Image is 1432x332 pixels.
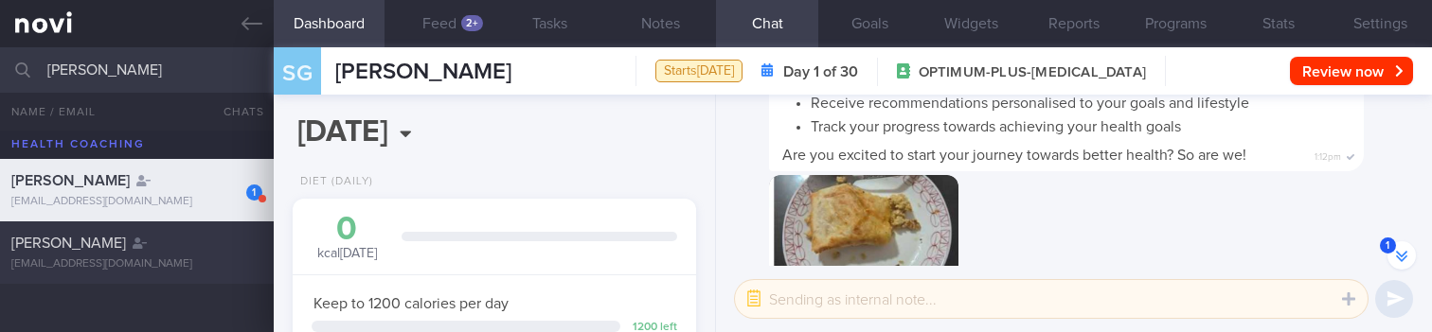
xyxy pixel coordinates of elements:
span: 1:12pm [1315,146,1341,164]
div: 0 [312,213,383,246]
span: OPTIMUM-PLUS-[MEDICAL_DATA] [919,63,1146,82]
div: 2+ [461,15,483,31]
div: Diet (Daily) [293,175,373,189]
span: [PERSON_NAME] [335,61,511,83]
span: [PERSON_NAME] [11,173,130,188]
div: SG [261,36,332,109]
span: 1 [1380,237,1396,253]
button: Chats [198,93,274,131]
span: [PERSON_NAME] [11,236,126,251]
button: Review now [1290,57,1413,85]
button: 1 [1387,241,1416,270]
div: kcal [DATE] [312,213,383,263]
div: [EMAIL_ADDRESS][DOMAIN_NAME] [11,257,262,271]
li: Receive recommendations personalised to your goals and lifestyle [811,89,1351,113]
div: [EMAIL_ADDRESS][DOMAIN_NAME] [11,195,262,209]
li: Track your progress towards achieving your health goals [811,113,1351,136]
strong: Day 1 of 30 [783,62,858,81]
span: Are you excited to start your journey towards better health? So are we! [782,148,1246,163]
div: Starts [DATE] [655,60,743,83]
span: Keep to 1200 calories per day [313,296,509,311]
div: 1 [246,184,262,201]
